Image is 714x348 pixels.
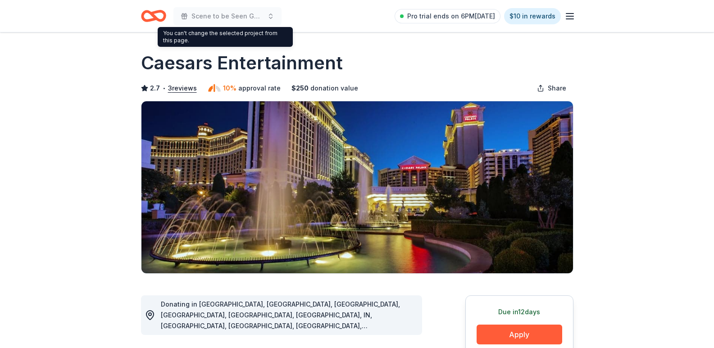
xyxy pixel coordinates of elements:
span: donation value [310,83,358,94]
span: approval rate [238,83,281,94]
span: Pro trial ends on 6PM[DATE] [407,11,495,22]
h1: Caesars Entertainment [141,50,343,76]
span: 2.7 [150,83,160,94]
span: $ 250 [291,83,309,94]
img: Image for Caesars Entertainment [141,101,573,273]
a: Pro trial ends on 6PM[DATE] [395,9,500,23]
span: Share [548,83,566,94]
div: Due in 12 days [477,307,562,317]
button: Apply [477,325,562,344]
button: Scene to be Seen Gala [173,7,282,25]
span: 10% [223,83,236,94]
a: $10 in rewards [504,8,561,24]
a: Home [141,5,166,27]
span: • [162,85,165,92]
div: You can't change the selected project from this page. [158,27,293,47]
span: Scene to be Seen Gala [191,11,264,22]
button: 3reviews [168,83,197,94]
button: Share [530,79,573,97]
